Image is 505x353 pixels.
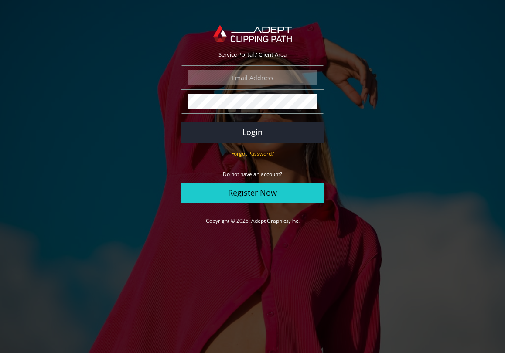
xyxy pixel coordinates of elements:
a: Register Now [181,183,324,203]
small: Do not have an account? [223,170,282,178]
a: Forgot Password? [231,149,274,157]
button: Login [181,122,324,143]
input: Email Address [188,70,317,85]
img: Adept Graphics [213,25,291,42]
span: Service Portal / Client Area [218,51,287,58]
a: Copyright © 2025, Adept Graphics, Inc. [206,217,300,224]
